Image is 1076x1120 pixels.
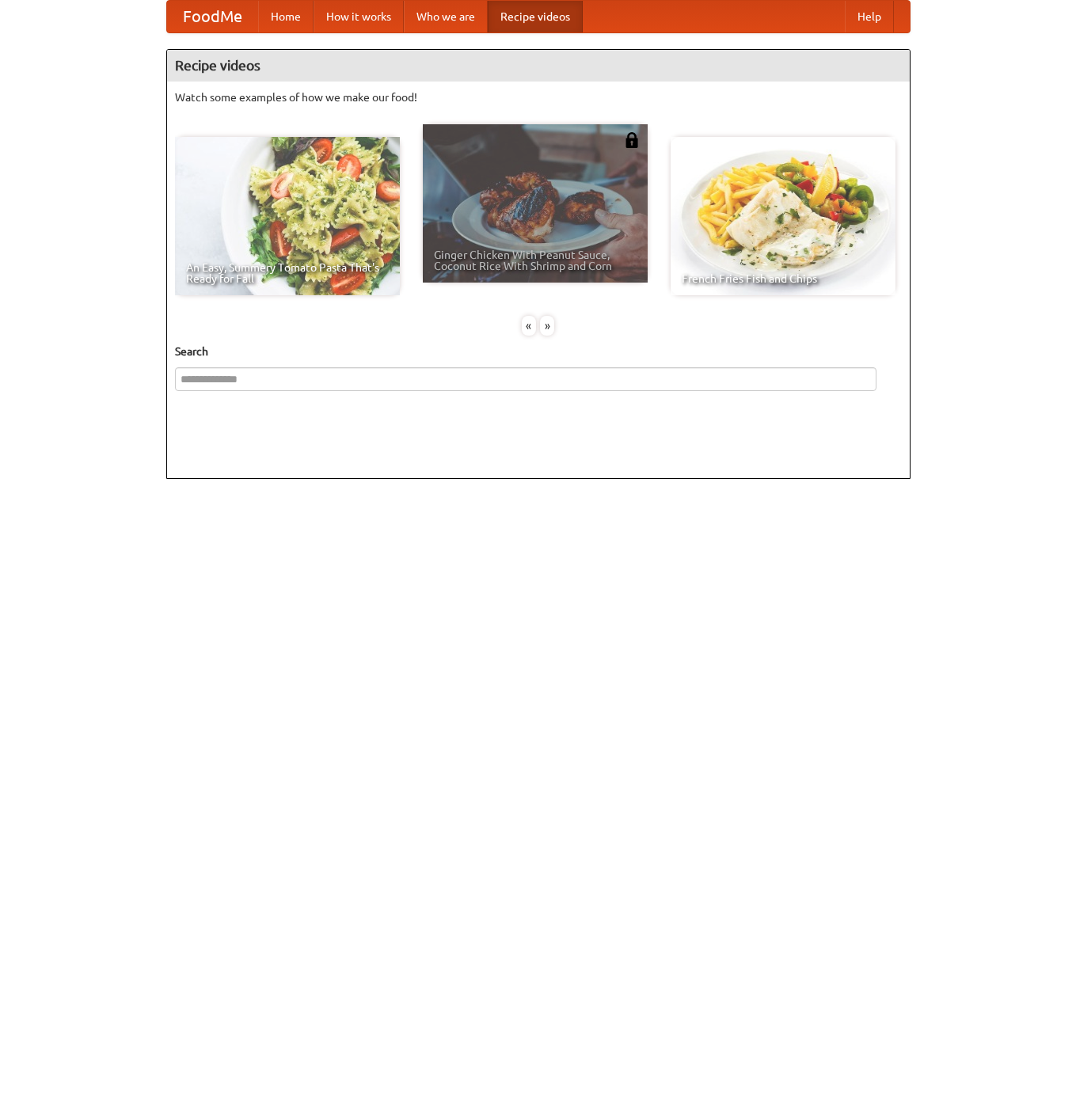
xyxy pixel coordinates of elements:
span: An Easy, Summery Tomato Pasta That's Ready for Fall [186,262,389,284]
p: Watch some examples of how we make our food! [175,89,902,105]
span: French Fries Fish and Chips [682,273,884,284]
div: « [522,316,536,336]
h5: Search [175,344,902,359]
a: Help [845,1,894,32]
a: Recipe videos [488,1,583,32]
a: Home [258,1,314,32]
a: Who we are [404,1,488,32]
h4: Recipe videos [167,50,910,82]
div: » [540,316,554,336]
a: How it works [314,1,404,32]
a: French Fries Fish and Chips [671,137,895,295]
img: 483408.png [624,132,640,148]
a: FoodMe [167,1,258,32]
a: An Easy, Summery Tomato Pasta That's Ready for Fall [175,137,400,295]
